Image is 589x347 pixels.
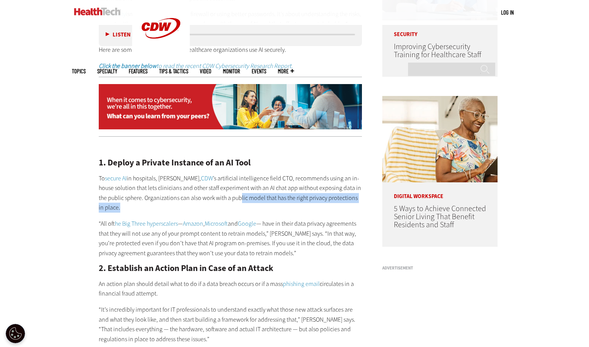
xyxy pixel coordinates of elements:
a: MonITor [223,68,240,74]
a: the Big Three hyperscalers [115,220,178,228]
div: User menu [501,8,514,17]
img: Home [74,8,121,15]
div: Cookie Settings [6,324,25,343]
h2: 1. Deploy a Private Instance of an AI Tool [99,159,362,167]
span: Topics [72,68,86,74]
a: Events [252,68,266,74]
a: Video [200,68,211,74]
a: CDW [132,51,190,59]
a: Google [238,220,256,228]
img: na-prrcloud-static-2024-na-desktop [99,84,362,129]
span: More [278,68,294,74]
button: Open Preferences [6,324,25,343]
a: 5 Ways to Achieve Connected Senior Living That Benefit Residents and Staff [394,203,486,230]
p: An action plan should detail what to do if a data breach occurs or if a mass circulates in a fina... [99,279,362,299]
h3: Advertisement [382,266,498,270]
a: Log in [501,9,514,16]
a: phishing email [283,280,320,288]
p: To in hospitals, [PERSON_NAME], ’s artificial intelligence field CTO, recommends using an in-hous... [99,173,362,213]
p: “All of — , and — have in their data privacy agreements that they will not use any of your prompt... [99,219,362,258]
img: Networking Solutions for Senior Living [382,96,498,182]
span: Specialty [97,68,117,74]
a: Amazon [183,220,203,228]
h2: 2. Establish an Action Plan in Case of an Attack [99,264,362,273]
a: Features [129,68,148,74]
a: Microsoft [205,220,228,228]
a: CDW [201,174,213,182]
a: Tips & Tactics [159,68,188,74]
a: secure AI [105,174,127,182]
p: Digital Workspace [382,182,498,199]
p: “It’s incredibly important for IT professionals to understand exactly what those new attack surfa... [99,305,362,344]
